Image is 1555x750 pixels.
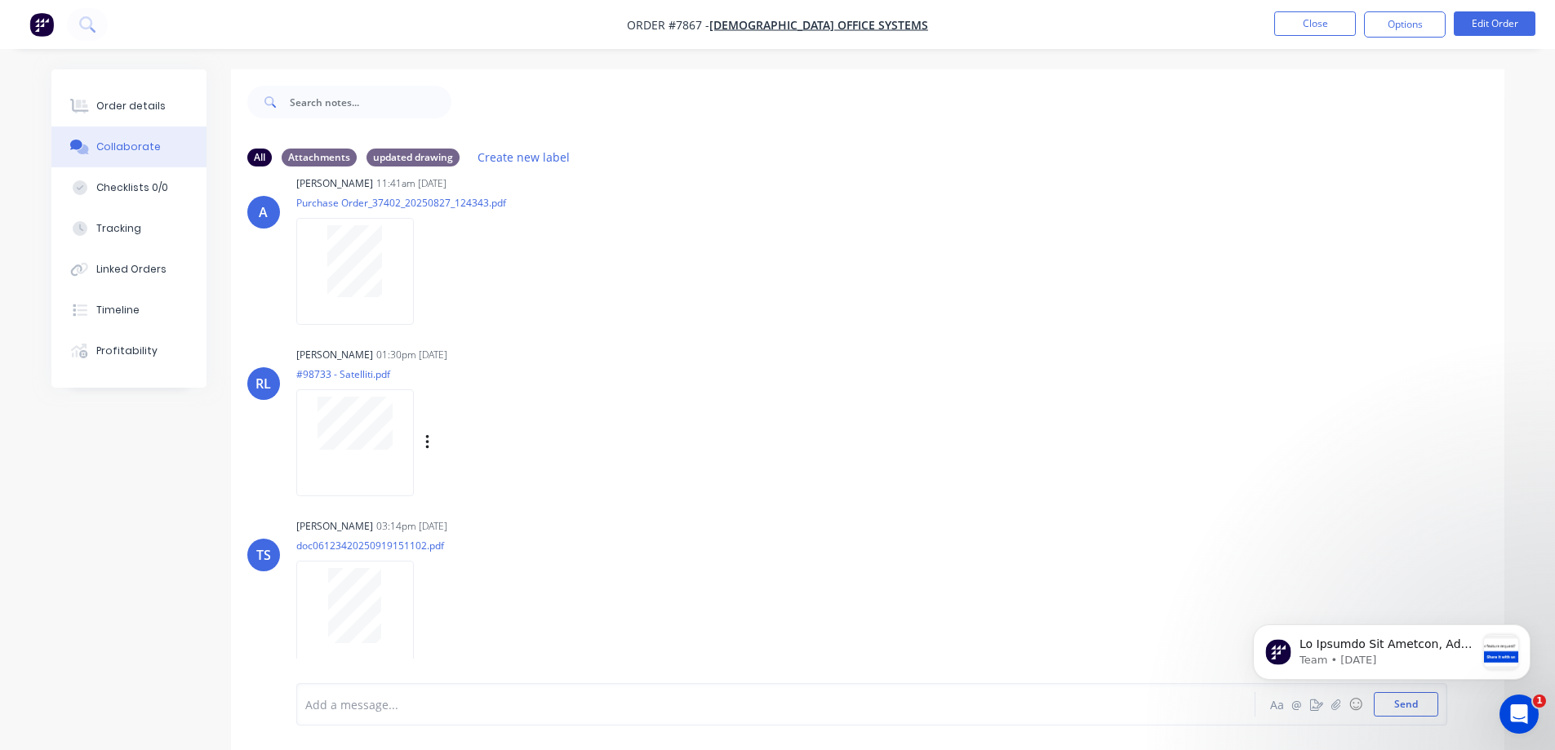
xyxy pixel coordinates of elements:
iframe: Intercom notifications message [1228,592,1555,706]
div: Profitability [96,344,158,358]
div: [PERSON_NAME] [296,348,373,362]
div: Tracking [96,221,141,236]
span: Order #7867 - [627,17,709,33]
button: Close [1274,11,1356,36]
div: [PERSON_NAME] [296,176,373,191]
div: Order details [96,99,166,113]
div: 11:41am [DATE] [376,176,447,191]
p: doc06123420250919151102.pdf [296,539,444,553]
div: 01:30pm [DATE] [376,348,447,362]
div: Timeline [96,303,140,317]
button: Tracking [51,208,207,249]
p: Message from Team, sent 3w ago [71,61,247,76]
button: Edit Order [1454,11,1535,36]
div: 03:14pm [DATE] [376,519,447,534]
div: Linked Orders [96,262,167,277]
button: Options [1364,11,1446,38]
button: Order details [51,86,207,126]
button: Profitability [51,331,207,371]
img: Factory [29,12,54,37]
div: TS [256,545,271,565]
button: ☺ [1346,695,1366,714]
button: Timeline [51,290,207,331]
iframe: Intercom live chat [1499,695,1539,734]
p: Purchase Order_37402_20250827_124343.pdf [296,196,506,210]
div: All [247,149,272,166]
div: updated drawing [367,149,460,166]
button: Linked Orders [51,249,207,290]
div: RL [255,374,271,393]
div: A [259,202,268,222]
div: Checklists 0/0 [96,180,168,195]
div: Collaborate [96,140,161,154]
a: [DEMOGRAPHIC_DATA] Office Systems [709,17,928,33]
p: #98733 - Satelliti.pdf [296,367,596,381]
button: Create new label [469,146,579,168]
div: [PERSON_NAME] [296,519,373,534]
span: 1 [1533,695,1546,708]
div: Attachments [282,149,357,166]
button: Collaborate [51,126,207,167]
input: Search notes... [290,86,451,118]
button: Checklists 0/0 [51,167,207,208]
